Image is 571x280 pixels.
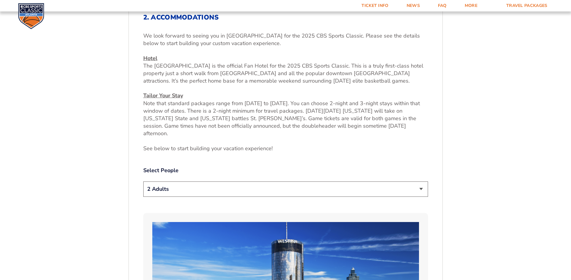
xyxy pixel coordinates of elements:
[143,92,428,137] p: Note that standard packages range from [DATE] to [DATE]. You can choose 2-night and 3-night stays...
[143,167,428,174] label: Select People
[143,145,428,152] p: See below to start building your vacation experience!
[143,92,183,99] u: Tailor Your Stay
[143,32,428,47] p: We look forward to seeing you in [GEOGRAPHIC_DATA] for the 2025 CBS Sports Classic. Please see th...
[143,55,157,62] u: Hotel
[18,3,44,29] img: CBS Sports Classic
[143,55,428,85] p: The [GEOGRAPHIC_DATA] is the official Fan Hotel for the 2025 CBS Sports Classic. This is a truly ...
[143,14,428,21] h2: 2. Accommodations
